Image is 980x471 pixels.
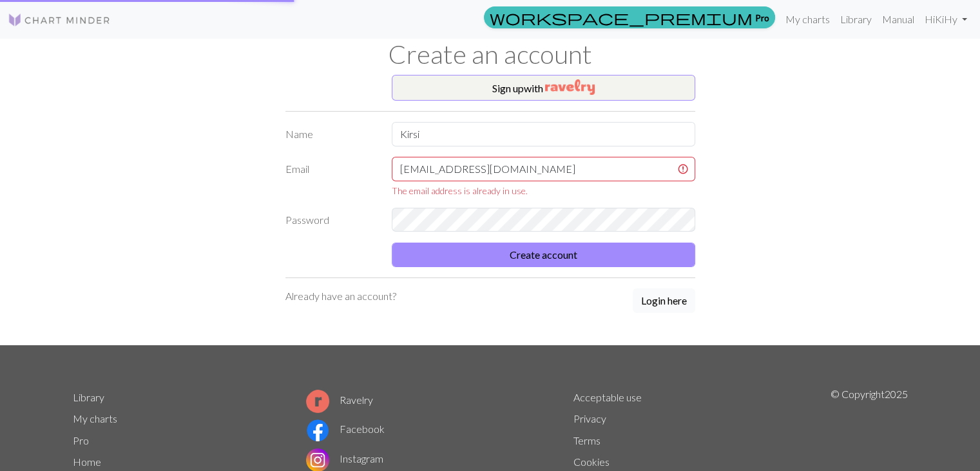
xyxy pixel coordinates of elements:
button: Create account [392,243,695,267]
button: Login here [633,288,695,313]
a: Terms [573,434,600,446]
a: Ravelry [306,394,373,406]
a: Facebook [306,423,385,435]
a: Library [73,391,104,403]
a: Acceptable use [573,391,642,403]
label: Name [278,122,384,146]
a: Cookies [573,456,610,468]
span: workspace_premium [490,8,753,26]
img: Logo [8,12,111,28]
img: Facebook logo [306,419,329,442]
a: Instagram [306,452,383,465]
a: HiKiHy [919,6,972,32]
label: Email [278,157,384,197]
a: Manual [877,6,919,32]
button: Sign upwith [392,75,695,101]
a: Pro [484,6,775,28]
label: Password [278,208,384,232]
a: Library [835,6,877,32]
a: Privacy [573,412,606,425]
a: My charts [780,6,835,32]
a: My charts [73,412,117,425]
p: Already have an account? [285,288,396,304]
img: Ravelry logo [306,390,329,413]
a: Pro [73,434,89,446]
a: Home [73,456,101,468]
div: The email address is already in use. [392,184,695,197]
h1: Create an account [65,39,916,70]
img: Ravelry [545,79,595,95]
a: Login here [633,288,695,314]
